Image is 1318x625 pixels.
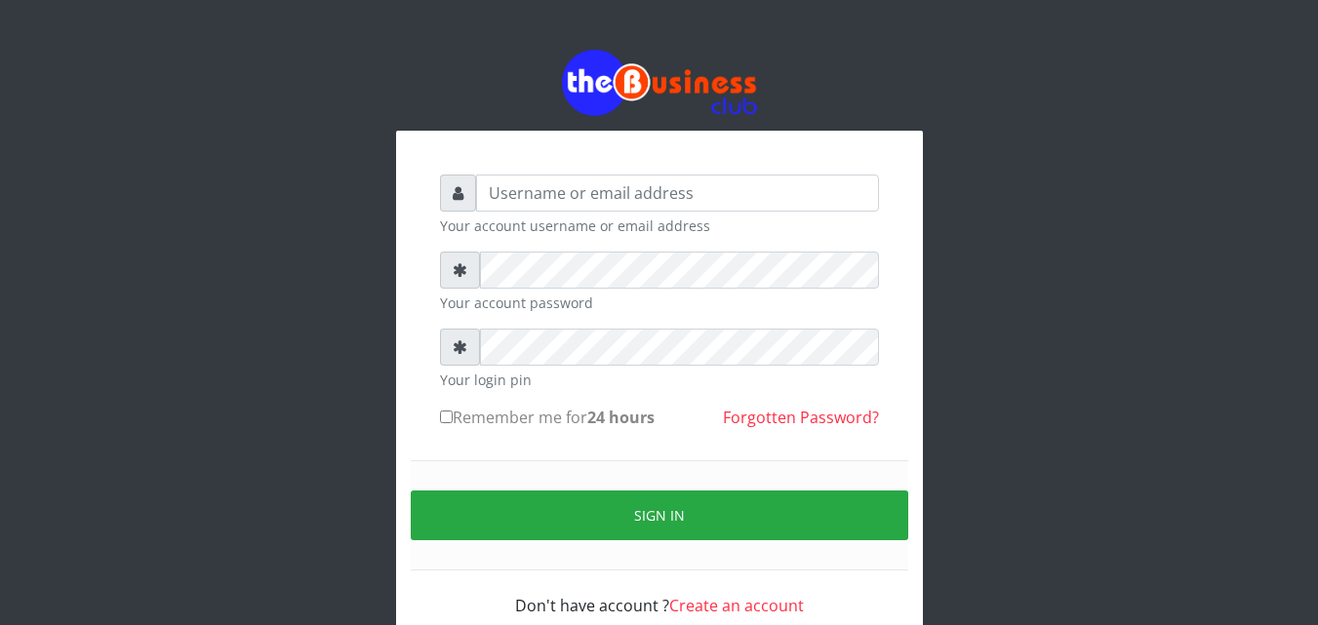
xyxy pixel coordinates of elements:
label: Remember me for [440,406,655,429]
input: Remember me for24 hours [440,410,453,423]
div: Don't have account ? [440,570,879,617]
b: 24 hours [587,407,655,428]
button: Sign in [411,490,908,540]
small: Your login pin [440,370,879,390]
small: Your account username or email address [440,215,879,236]
small: Your account password [440,293,879,313]
a: Create an account [669,595,804,616]
a: Forgotten Password? [723,407,879,428]
input: Username or email address [476,175,879,212]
